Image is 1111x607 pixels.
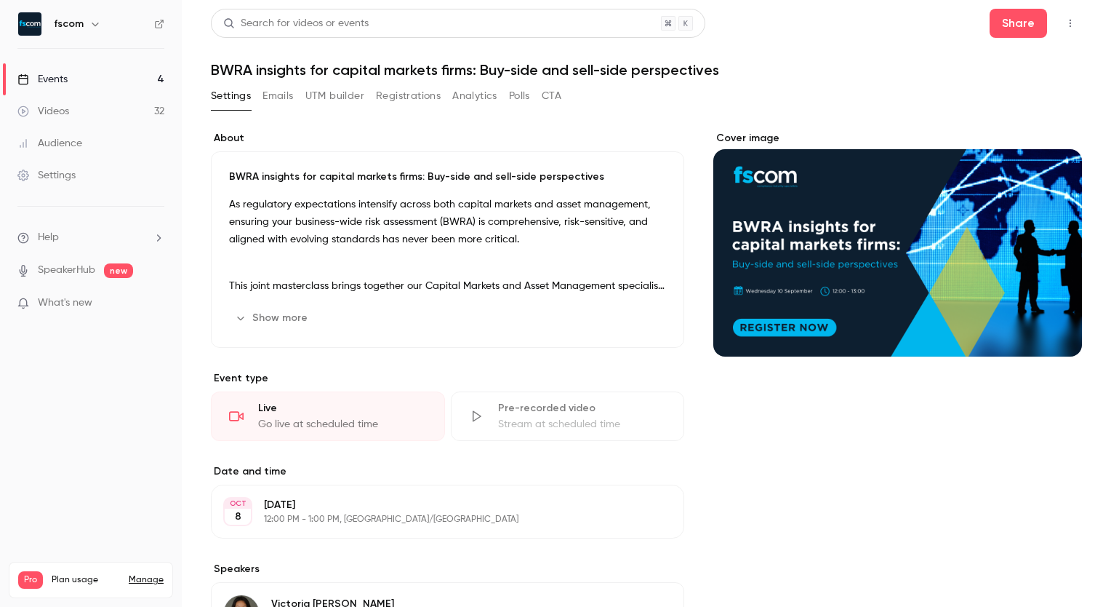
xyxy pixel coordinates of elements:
[17,168,76,183] div: Settings
[452,84,497,108] button: Analytics
[451,392,685,441] div: Pre-recorded videoStream at scheduled time
[235,509,241,524] p: 8
[18,12,41,36] img: fscom
[498,417,667,432] div: Stream at scheduled time
[713,131,1082,146] label: Cover image
[211,61,1082,79] h1: BWRA insights for capital markets firms: Buy-side and sell-side perspectives
[225,499,251,509] div: OCT
[264,498,607,512] p: [DATE]
[229,170,666,184] p: BWRA insights for capital markets firms: Buy-side and sell-side perspectives
[229,277,666,295] p: This joint masterclass brings together our Capital Markets and Asset Management specialists to sh...
[38,295,92,311] span: What's new
[147,297,164,310] iframe: Noticeable Trigger
[262,84,293,108] button: Emails
[542,84,561,108] button: CTA
[211,84,251,108] button: Settings
[264,514,607,525] p: 12:00 PM - 1:00 PM, [GEOGRAPHIC_DATA]/[GEOGRAPHIC_DATA]
[713,131,1082,357] section: Cover image
[211,464,684,479] label: Date and time
[229,306,316,330] button: Show more
[223,16,369,31] div: Search for videos or events
[376,84,441,108] button: Registrations
[211,562,684,576] label: Speakers
[54,17,84,31] h6: fscom
[990,9,1047,38] button: Share
[38,230,59,245] span: Help
[211,131,684,146] label: About
[211,371,684,386] p: Event type
[229,196,666,248] p: As regulatory expectations intensify across both capital markets and asset management, ensuring y...
[305,84,364,108] button: UTM builder
[18,571,43,589] span: Pro
[17,72,68,87] div: Events
[17,104,69,119] div: Videos
[258,417,427,432] div: Go live at scheduled time
[129,574,164,586] a: Manage
[17,230,164,245] li: help-dropdown-opener
[38,263,95,278] a: SpeakerHub
[211,392,445,441] div: LiveGo live at scheduled time
[17,136,82,151] div: Audience
[52,574,120,586] span: Plan usage
[498,401,667,416] div: Pre-recorded video
[258,401,427,416] div: Live
[104,263,133,278] span: new
[509,84,530,108] button: Polls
